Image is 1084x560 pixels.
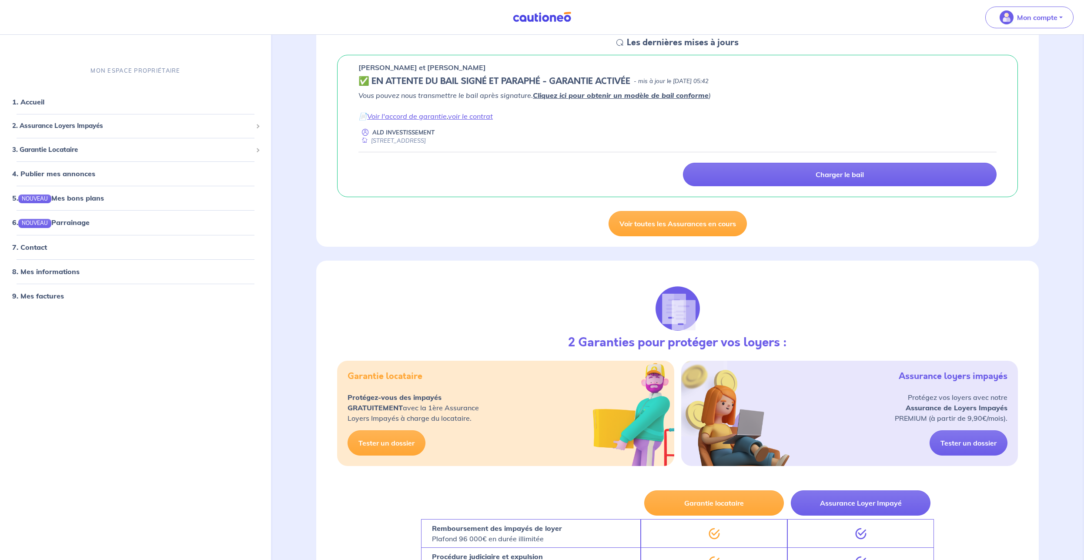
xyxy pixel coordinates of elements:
button: Assurance Loyer Impayé [791,490,930,516]
p: Mon compte [1017,12,1057,23]
a: Cliquez ici pour obtenir un modèle de bail conforme [533,91,709,100]
div: 9. Mes factures [3,287,268,304]
a: Tester un dossier [930,430,1007,456]
div: 2. Assurance Loyers Impayés [3,117,268,134]
a: 7. Contact [12,242,47,251]
em: Vous pouvez nous transmettre le bail après signature. ) [358,91,711,100]
div: 1. Accueil [3,93,268,111]
div: 8. Mes informations [3,262,268,280]
a: Charger le bail [683,163,997,186]
img: illu_account_valid_menu.svg [1000,10,1014,24]
strong: Remboursement des impayés de loyer [432,524,562,533]
div: state: CONTRACT-SIGNED, Context: IN-LANDLORD,IS-GL-CAUTION-IN-LANDLORD [358,76,997,87]
p: Plafond 96 000€ en durée illimitée [432,523,562,544]
span: 2. Assurance Loyers Impayés [12,121,252,131]
p: MON ESPACE PROPRIÉTAIRE [90,67,180,75]
a: 1. Accueil [12,97,44,106]
p: - mis à jour le [DATE] 05:42 [634,77,709,86]
a: Voir toutes les Assurances en cours [609,211,747,236]
a: Tester un dossier [348,430,425,456]
strong: Assurance de Loyers Impayés [906,403,1007,412]
button: illu_account_valid_menu.svgMon compte [985,7,1074,28]
em: 📄 , [358,112,493,121]
strong: Protégez-vous des impayés GRATUITEMENT [348,393,442,412]
a: 6.NOUVEAUParrainage [12,218,90,227]
a: voir le contrat [448,112,493,121]
p: ALD INVESTISSEMENT [372,128,435,137]
div: 4. Publier mes annonces [3,165,268,182]
a: 4. Publier mes annonces [12,169,95,178]
span: 3. Garantie Locataire [12,144,252,154]
h3: 2 Garanties pour protéger vos loyers : [568,335,787,350]
h5: Garantie locataire [348,371,422,382]
h5: ✅️️️ EN ATTENTE DU BAIL SIGNÉ ET PARAPHÉ - GARANTIE ACTIVÉE [358,76,630,87]
a: 9. Mes factures [12,291,64,300]
h5: Assurance loyers impayés [899,371,1007,382]
div: 7. Contact [3,238,268,255]
a: Voir l'accord de garantie [367,112,447,121]
img: justif-loupe [654,285,701,332]
p: [PERSON_NAME] et [PERSON_NAME] [358,62,486,73]
p: Charger le bail [816,170,864,179]
p: Protégez vos loyers avec notre PREMIUM (à partir de 9,90€/mois). [895,392,1007,423]
div: 3. Garantie Locataire [3,141,268,158]
h5: Les dernières mises à jours [627,37,739,48]
p: avec la 1ère Assurance Loyers Impayés à charge du locataire. [348,392,479,423]
div: 5.NOUVEAUMes bons plans [3,189,268,207]
img: Cautioneo [509,12,575,23]
div: [STREET_ADDRESS] [358,137,426,145]
div: 6.NOUVEAUParrainage [3,214,268,231]
a: 8. Mes informations [12,267,80,275]
a: 5.NOUVEAUMes bons plans [12,194,104,202]
button: Garantie locataire [644,490,784,516]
